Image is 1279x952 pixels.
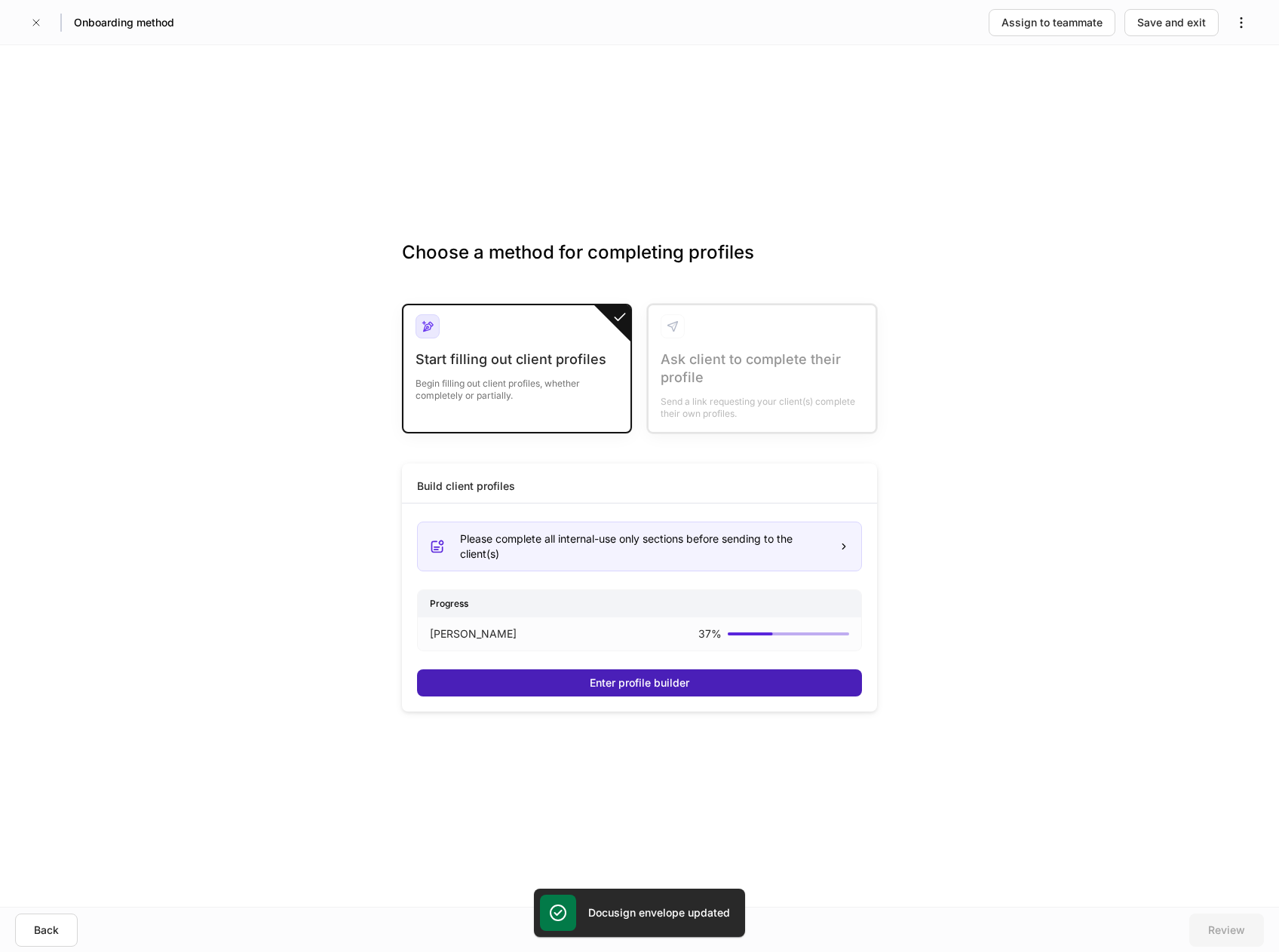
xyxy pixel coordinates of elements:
[430,626,517,641] p: [PERSON_NAME]
[417,479,515,494] div: Build client profiles
[1208,923,1245,938] div: Review
[1001,15,1103,30] div: Assign to teammate
[1137,15,1206,30] div: Save and exit
[588,905,730,920] h5: Docusign envelope updated
[1124,9,1219,36] button: Save and exit
[590,675,689,690] div: Enter profile builder
[416,369,618,402] div: Begin filling out client profiles, whether completely or partially.
[15,914,78,947] button: Back
[402,240,877,289] h3: Choose a method for completing profiles
[460,531,827,562] div: Please complete all internal-use only sections before sending to the client(s)
[418,590,861,617] div: Progress
[698,626,722,641] p: 37 %
[34,923,59,938] div: Back
[1189,914,1264,947] button: Review
[417,669,862,696] button: Enter profile builder
[989,9,1115,36] button: Assign to teammate
[416,350,618,369] div: Start filling out client profiles
[74,15,174,30] h5: Onboarding method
